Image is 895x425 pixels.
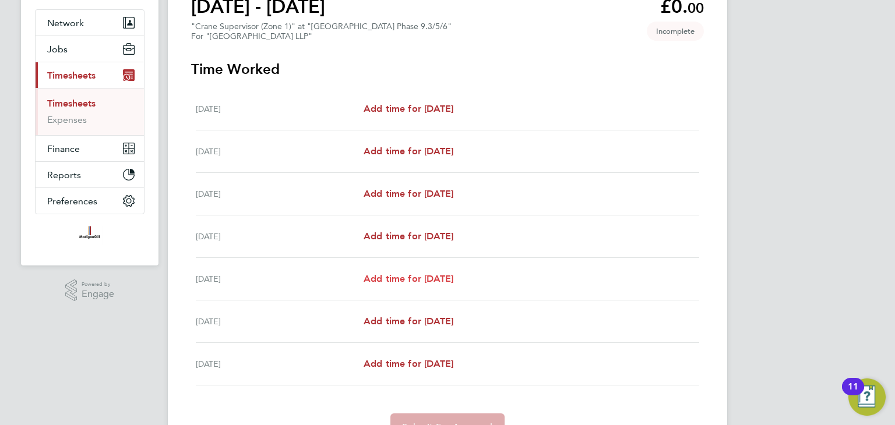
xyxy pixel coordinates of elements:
div: "Crane Supervisor (Zone 1)" at "[GEOGRAPHIC_DATA] Phase 9.3/5/6" [191,22,452,41]
button: Network [36,10,144,36]
a: Add time for [DATE] [364,272,453,286]
span: Finance [47,143,80,154]
div: 11 [848,387,858,402]
a: Powered byEngage [65,279,115,302]
a: Expenses [47,114,87,125]
div: [DATE] [196,102,364,116]
a: Go to home page [35,226,145,245]
div: Timesheets [36,88,144,135]
span: Add time for [DATE] [364,358,453,369]
span: Jobs [47,44,68,55]
button: Reports [36,162,144,187]
div: [DATE] [196,357,364,371]
span: Add time for [DATE] [364,188,453,199]
span: Add time for [DATE] [364,273,453,284]
span: Add time for [DATE] [364,231,453,242]
h3: Time Worked [191,60,704,79]
img: madigangill-logo-retina.png [76,226,103,245]
a: Add time for [DATE] [364,102,453,116]
span: Engage [82,289,114,299]
button: Timesheets [36,62,144,88]
div: [DATE] [196,314,364,328]
span: This timesheet is Incomplete. [647,22,704,41]
span: Add time for [DATE] [364,316,453,327]
button: Open Resource Center, 11 new notifications [848,378,886,416]
button: Jobs [36,36,144,62]
span: Network [47,17,84,29]
a: Add time for [DATE] [364,314,453,328]
div: For "[GEOGRAPHIC_DATA] LLP" [191,31,452,41]
div: [DATE] [196,187,364,201]
a: Timesheets [47,98,96,109]
span: Powered by [82,279,114,289]
span: Add time for [DATE] [364,103,453,114]
a: Add time for [DATE] [364,144,453,158]
div: [DATE] [196,272,364,286]
button: Preferences [36,188,144,214]
a: Add time for [DATE] [364,357,453,371]
div: [DATE] [196,144,364,158]
div: [DATE] [196,229,364,243]
span: Add time for [DATE] [364,146,453,157]
span: Preferences [47,196,97,207]
a: Add time for [DATE] [364,187,453,201]
span: Reports [47,169,81,180]
span: Timesheets [47,70,96,81]
a: Add time for [DATE] [364,229,453,243]
button: Finance [36,136,144,161]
